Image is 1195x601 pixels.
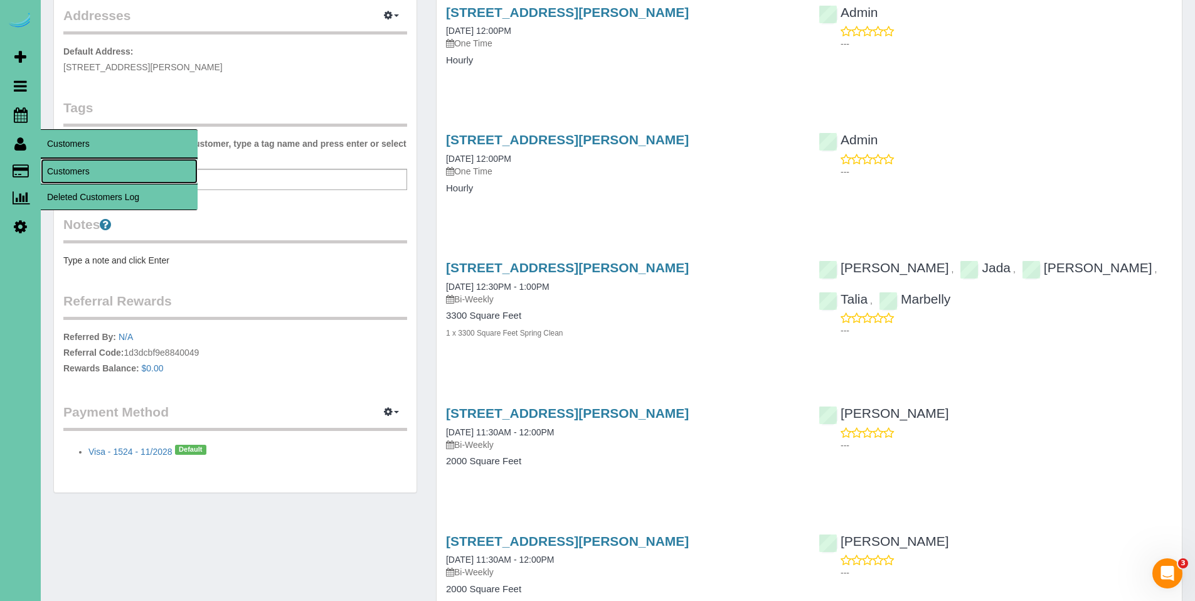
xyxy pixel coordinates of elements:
span: Customers [41,129,198,158]
h4: 3300 Square Feet [446,311,800,321]
label: Default Address: [63,45,134,58]
p: --- [841,566,1172,579]
a: [DATE] 12:00PM [446,26,511,36]
p: Bi-Weekly [446,293,800,306]
a: Visa - 1524 - 11/2028 [88,447,173,457]
p: --- [841,38,1172,50]
pre: Type a note and click Enter [63,254,407,267]
a: [STREET_ADDRESS][PERSON_NAME] [446,534,689,548]
p: --- [841,166,1172,178]
legend: Tags [63,98,407,127]
h4: 2000 Square Feet [446,584,800,595]
a: Customers [41,159,198,184]
span: , [952,264,954,274]
a: [DATE] 11:30AM - 12:00PM [446,427,554,437]
a: [PERSON_NAME] [819,406,949,420]
a: [DATE] 12:00PM [446,154,511,164]
h4: Hourly [446,55,800,66]
span: , [870,295,873,306]
small: 1 x 3300 Square Feet Spring Clean [446,329,563,338]
a: [DATE] 11:30AM - 12:00PM [446,555,554,565]
a: [PERSON_NAME] [1022,260,1152,275]
p: Bi-Weekly [446,566,800,578]
span: Default [175,445,206,455]
legend: Referral Rewards [63,292,407,320]
a: Admin [819,5,878,19]
a: [DATE] 12:30PM - 1:00PM [446,282,550,292]
a: N/A [119,332,133,342]
p: One Time [446,37,800,50]
a: Marbelly [879,292,950,306]
a: [STREET_ADDRESS][PERSON_NAME] [446,406,689,420]
legend: Notes [63,215,407,243]
ul: Customers [41,158,198,210]
h4: 2000 Square Feet [446,456,800,467]
p: Bi-Weekly [446,439,800,451]
legend: Payment Method [63,403,407,431]
a: $0.00 [142,363,164,373]
label: Rewards Balance: [63,362,139,375]
a: Talia [819,292,868,306]
label: Referral Code: [63,346,124,359]
p: --- [841,439,1172,452]
a: Deleted Customers Log [41,184,198,210]
img: Automaid Logo [8,13,33,30]
a: [STREET_ADDRESS][PERSON_NAME] [446,260,689,275]
span: [STREET_ADDRESS][PERSON_NAME] [63,62,223,72]
span: 3 [1178,558,1188,568]
h4: Hourly [446,183,800,194]
a: Jada [960,260,1011,275]
span: , [1154,264,1157,274]
a: [PERSON_NAME] [819,260,949,275]
a: [STREET_ADDRESS][PERSON_NAME] [446,132,689,147]
a: [PERSON_NAME] [819,534,949,548]
p: One Time [446,165,800,178]
a: [STREET_ADDRESS][PERSON_NAME] [446,5,689,19]
iframe: Intercom live chat [1152,558,1182,588]
label: Referred By: [63,331,116,343]
span: , [1013,264,1016,274]
p: --- [841,324,1172,337]
a: Admin [819,132,878,147]
p: 1d3dcbf9e8840049 [63,331,407,378]
label: To attach a special tag to this Customer, type a tag name and press enter or select from availabl... [63,137,407,162]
